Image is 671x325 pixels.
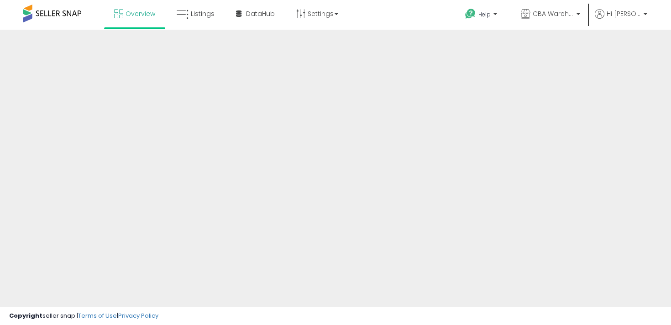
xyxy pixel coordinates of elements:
[118,311,158,320] a: Privacy Policy
[607,9,641,18] span: Hi [PERSON_NAME]
[126,9,155,18] span: Overview
[458,1,506,30] a: Help
[595,9,647,30] a: Hi [PERSON_NAME]
[191,9,215,18] span: Listings
[9,312,158,320] div: seller snap | |
[465,8,476,20] i: Get Help
[478,10,491,18] span: Help
[246,9,275,18] span: DataHub
[9,311,42,320] strong: Copyright
[533,9,574,18] span: CBA Warehouses
[78,311,117,320] a: Terms of Use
